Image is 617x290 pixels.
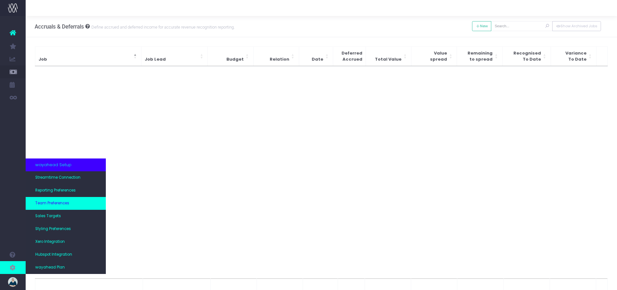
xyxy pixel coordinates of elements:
input: Search... [491,21,553,31]
span: Deferred Accrued [342,50,362,63]
a: Hubspot Integration [26,248,106,261]
th: Variance<br />To Date: Activate to sort [551,47,596,66]
small: Define accrued and deferred income for accurate revenue recognition reporting. [90,23,235,30]
span: wayahead Setup [35,162,72,168]
a: wayahead Plan [26,261,106,274]
a: Streamtime Connection [26,171,106,184]
th: Relation: Activate to sort [253,47,299,66]
button: Show Archived Jobs [552,21,601,31]
h3: Accruals & Deferrals [35,23,235,30]
span: Team Preferences [35,200,69,206]
span: Remainingto spread [468,50,493,63]
span: Job [38,56,47,63]
span: Relation [270,56,289,63]
span: wayahead Plan [35,265,65,270]
th: Job: Activate to invert sorting [35,47,141,66]
span: Budget [226,56,244,63]
span: Valuespread [430,50,447,63]
span: Job Lead [145,56,166,63]
span: Styling Preferences [35,226,71,232]
th: Date: Activate to sort [299,47,333,66]
th: Job Lead: Activate to sort [141,47,208,66]
th: Recognised<br />To Date: Activate to sort [503,47,551,66]
a: Team Preferences [26,197,106,210]
span: Streamtime Connection [35,175,80,181]
th: Deferred<br /> Accrued [333,47,366,66]
th: Value<br />spread: Activate to sort [411,47,457,66]
th: Budget: Activate to sort [208,47,253,66]
span: Hubspot Integration [35,252,72,258]
button: New [472,21,492,31]
a: Styling Preferences [26,223,106,235]
span: Reporting Preferences [35,188,76,193]
th: Remaining<br />to spread: Activate to sort [457,47,503,66]
th: Total Value: Activate to sort [366,47,411,66]
span: VarianceTo Date [565,50,587,63]
span: RecognisedTo Date [513,50,541,63]
span: Date [312,56,323,63]
a: Xero Integration [26,235,106,248]
a: Reporting Preferences [26,184,106,197]
img: images/default_profile_image.png [8,277,18,287]
span: Sales Targets [35,213,61,219]
a: Sales Targets [26,210,106,223]
span: Total Value [375,56,401,63]
span: Xero Integration [35,239,65,245]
